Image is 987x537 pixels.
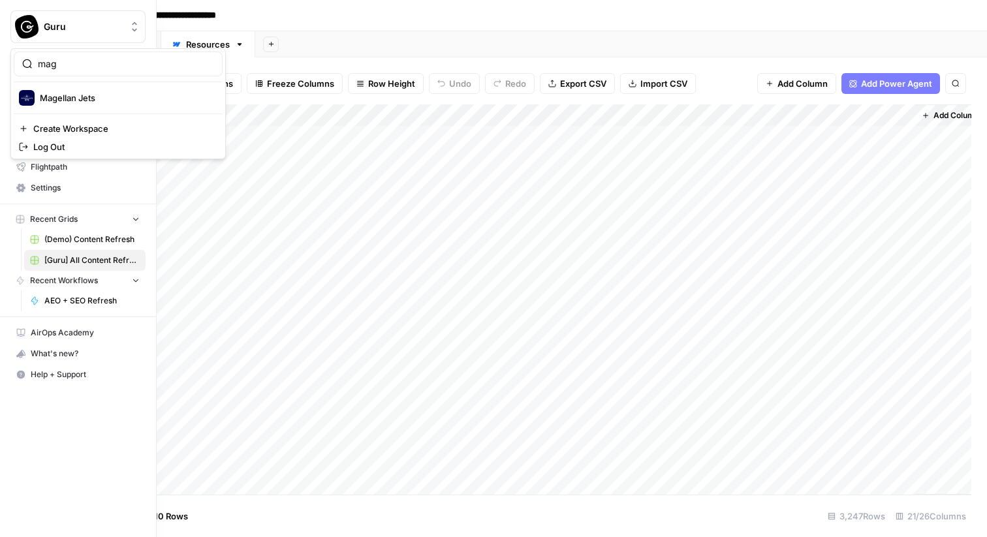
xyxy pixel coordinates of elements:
span: Magellan Jets [40,91,212,104]
button: Import CSV [620,73,696,94]
button: Redo [485,73,535,94]
div: Workspace: Guru [10,48,226,159]
button: Workspace: Guru [10,10,146,43]
a: Settings [10,177,146,198]
a: Create Workspace [14,119,223,138]
span: Guru [44,20,123,33]
span: Export CSV [560,77,606,90]
button: Row Height [348,73,424,94]
span: Add 10 Rows [136,510,188,523]
span: AEO + SEO Refresh [44,295,140,307]
button: Add Column [757,73,836,94]
span: AirOps Academy [31,327,140,339]
button: What's new? [10,343,146,364]
span: [Guru] All Content Refresh [44,254,140,266]
button: Add Column [916,107,984,124]
span: Import CSV [640,77,687,90]
span: (Demo) Content Refresh [44,234,140,245]
span: Recent Workflows [30,275,98,286]
div: 3,247 Rows [822,506,890,527]
div: 21/26 Columns [890,506,971,527]
span: Add Power Agent [861,77,932,90]
button: Add Power Agent [841,73,940,94]
span: Help + Support [31,369,140,380]
a: [Guru] All Content Refresh [24,250,146,271]
span: Add Column [933,110,979,121]
button: Help + Support [10,364,146,385]
button: Recent Grids [10,209,146,229]
div: Resources [186,38,230,51]
span: Add Column [777,77,828,90]
a: AEO + SEO Refresh [24,290,146,311]
a: Log Out [14,138,223,156]
span: Settings [31,182,140,194]
button: Recent Workflows [10,271,146,290]
input: Search Workspaces [38,57,214,70]
span: Row Height [368,77,415,90]
span: Create Workspace [33,122,212,135]
span: Log Out [33,140,212,153]
a: Resources [161,31,255,57]
img: Guru Logo [15,15,39,38]
span: Undo [449,77,471,90]
button: Undo [429,73,480,94]
img: Magellan Jets Logo [19,90,35,106]
span: Flightpath [31,161,140,173]
span: Recent Grids [30,213,78,225]
a: (Demo) Content Refresh [24,229,146,250]
span: Freeze Columns [267,77,334,90]
div: What's new? [11,344,145,363]
button: Freeze Columns [247,73,343,94]
button: Export CSV [540,73,615,94]
a: AirOps Academy [10,322,146,343]
span: Redo [505,77,526,90]
a: Flightpath [10,157,146,177]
